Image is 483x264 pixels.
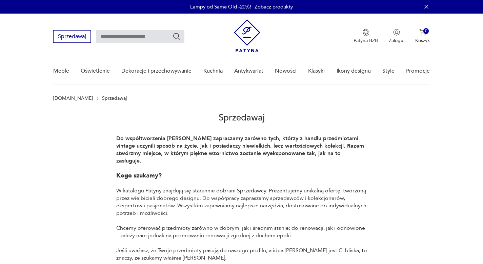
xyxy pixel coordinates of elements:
a: Meble [53,58,69,84]
a: Kuchnia [203,58,223,84]
p: Lampy od Same Old -20%! [190,3,251,10]
button: Szukaj [173,32,181,40]
img: Ikonka użytkownika [393,29,400,36]
a: Oświetlenie [81,58,110,84]
a: Style [382,58,395,84]
button: 0Koszyk [415,29,430,44]
a: Sprzedawaj [53,35,91,39]
p: W katalogu Patyny znajdują się starannie dobrani Sprzedawcy. Prezentujemy unikalną ofertę, tworzo... [116,187,367,217]
h2: Sprzedawaj [53,101,430,135]
strong: Do współtworzenia [PERSON_NAME] zapraszamy zarówno tych, którzy z handlu przedmiotami vintage ucz... [116,135,366,165]
a: Antykwariat [234,58,263,84]
img: Patyna - sklep z meblami i dekoracjami vintage [234,19,260,52]
a: Zobacz produkty [255,3,293,10]
a: Dekoracje i przechowywanie [121,58,192,84]
img: Ikona koszyka [419,29,426,36]
a: Ikony designu [337,58,371,84]
p: Sprzedawaj [102,96,127,101]
button: Zaloguj [389,29,404,44]
p: Zaloguj [389,37,404,44]
a: Ikona medaluPatyna B2B [354,29,378,44]
a: Klasyki [308,58,325,84]
button: Sprzedawaj [53,30,91,43]
p: Jeśli uważasz, że Twoje przedmioty pasują do naszego profilu, a idea [PERSON_NAME] jest Ci bliska... [116,247,367,262]
div: 0 [423,28,429,34]
button: Patyna B2B [354,29,378,44]
a: [DOMAIN_NAME] [53,96,93,101]
a: Nowości [275,58,297,84]
p: Patyna B2B [354,37,378,44]
img: Ikona medalu [362,29,369,36]
p: Chcemy oferować przedmioty zarówno w dobrym, jak i średnim stanie; do renowacji, jak i odnowione ... [116,224,367,239]
p: Koszyk [415,37,430,44]
h1: Kogo szukamy? [116,172,367,180]
a: Promocje [406,58,430,84]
